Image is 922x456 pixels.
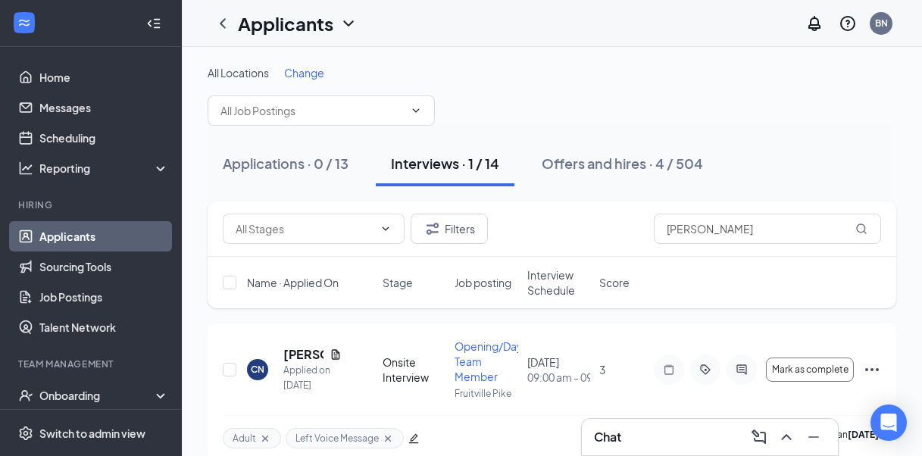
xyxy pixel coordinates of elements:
h3: Chat [594,429,621,445]
span: 3 [599,363,605,376]
div: Applied on [DATE] [283,363,342,393]
a: Home [39,62,169,92]
svg: WorkstreamLogo [17,15,32,30]
svg: ChevronDown [410,105,422,117]
a: Job Postings [39,282,169,312]
a: Messages [39,92,169,123]
a: Sourcing Tools [39,251,169,282]
button: Mark as complete [766,358,854,382]
div: Onboarding [39,388,156,403]
a: Talent Network [39,312,169,342]
div: Team Management [18,358,166,370]
div: Onsite Interview [383,354,445,385]
input: All Job Postings [220,102,404,119]
div: CN [251,363,264,376]
svg: ActiveTag [696,364,714,376]
h1: Applicants [238,11,333,36]
svg: Notifications [805,14,824,33]
svg: MagnifyingGlass [855,223,867,235]
div: Open Intercom Messenger [870,404,907,441]
svg: ChevronDown [339,14,358,33]
svg: Cross [259,433,271,445]
span: Mark as complete [772,364,849,375]
div: Switch to admin view [39,426,145,441]
div: [DATE] [527,354,590,385]
div: Applications · 0 / 13 [223,154,348,173]
b: [DATE] [848,429,879,440]
a: Scheduling [39,123,169,153]
svg: UserCheck [18,388,33,403]
svg: Settings [18,426,33,441]
button: ChevronUp [774,425,799,449]
svg: ChevronLeft [214,14,232,33]
p: Fruitville Pike [455,387,517,400]
svg: Cross [382,433,394,445]
span: 09:00 am - 09:30 am [527,370,590,385]
div: Hiring [18,198,166,211]
div: BN [875,17,888,30]
span: Opening/Daytime Team Member [455,339,545,383]
button: Minimize [802,425,826,449]
button: Filter Filters [411,214,488,244]
span: Adult [233,432,256,445]
input: Search in interviews [654,214,881,244]
h5: [PERSON_NAME] [283,346,323,363]
span: edit [408,433,419,444]
div: Interviews · 1 / 14 [391,154,499,173]
div: Reporting [39,161,170,176]
span: Score [599,275,630,290]
svg: QuestionInfo [839,14,857,33]
svg: Filter [423,220,442,238]
svg: Note [660,364,678,376]
span: Name · Applied On [247,275,339,290]
svg: Analysis [18,161,33,176]
svg: Document [330,348,342,361]
a: Applicants [39,221,169,251]
span: Interview Schedule [527,267,590,298]
span: Job posting [455,275,511,290]
span: All Locations [208,66,269,80]
svg: ChevronUp [777,428,795,446]
span: Stage [383,275,413,290]
svg: ChevronDown [380,223,392,235]
svg: Minimize [805,428,823,446]
svg: ComposeMessage [750,428,768,446]
input: All Stages [236,220,373,237]
svg: Ellipses [863,361,881,379]
span: Change [284,66,324,80]
svg: ActiveChat [733,364,751,376]
svg: Collapse [146,16,161,31]
span: Left Voice Message [295,432,379,445]
div: Offers and hires · 4 / 504 [542,154,703,173]
button: ComposeMessage [747,425,771,449]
